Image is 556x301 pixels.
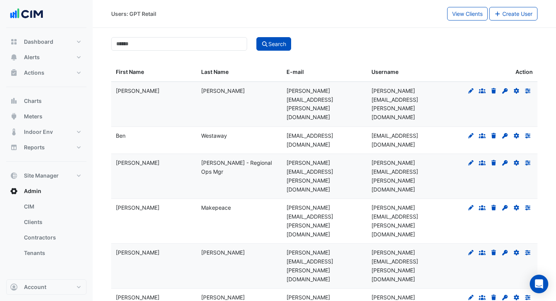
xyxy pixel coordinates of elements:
[502,204,509,211] fa-icon: Set Password
[502,132,509,139] fa-icon: Set Password
[479,159,486,166] fa-icon: Groups
[286,87,333,120] span: andrew.mulligan@gpt.com.au
[513,159,520,166] fa-icon: Reset Details
[10,69,18,77] app-icon: Actions
[6,34,86,50] button: Dashboard
[6,50,86,65] button: Alerts
[490,249,497,256] fa-icon: Delete
[286,68,304,75] span: E-mail
[6,279,86,295] button: Account
[513,132,520,139] fa-icon: Reset Details
[201,132,227,139] span: Westaway
[490,294,497,301] fa-icon: Delete
[256,37,291,51] button: Search
[502,159,509,166] fa-icon: Set Password
[479,132,486,139] fa-icon: Groups
[24,144,45,151] span: Reports
[502,249,509,256] fa-icon: Set Password
[524,87,531,94] fa-icon: Preferences
[479,204,486,211] fa-icon: Groups
[201,68,229,75] span: Last Name
[116,249,159,256] span: Dan
[490,159,497,166] fa-icon: Delete
[18,214,86,230] a: Clients
[371,87,418,120] span: andrew.mulligan@gpt.com.au
[6,168,86,183] button: Site Manager
[24,128,53,136] span: Indoor Env
[18,199,86,214] a: CIM
[116,159,159,166] span: Brendan
[530,275,548,293] div: Open Intercom Messenger
[201,294,245,301] span: Ritchie
[10,97,18,105] app-icon: Charts
[10,113,18,120] app-icon: Meters
[452,10,483,17] span: View Clients
[24,187,41,195] span: Admin
[502,10,532,17] span: Create User
[201,87,245,94] span: Mulligan
[18,245,86,261] a: Tenants
[116,68,144,75] span: First Name
[490,87,497,94] fa-icon: Delete
[6,93,86,109] button: Charts
[24,69,44,77] span: Actions
[24,113,42,120] span: Meters
[524,132,531,139] fa-icon: Preferences
[10,144,18,151] app-icon: Reports
[6,109,86,124] button: Meters
[286,132,333,148] span: ben.westaway@gpt.com.au
[18,230,86,245] a: Contractors
[24,97,42,105] span: Charts
[116,294,159,301] span: Daniel
[447,7,488,21] button: View Clients
[9,6,44,22] img: Company Logo
[468,132,475,139] fa-icon: Edit
[286,204,333,237] span: bridget.makepeace@gpt.com.au
[116,204,159,211] span: Bridget
[489,7,538,21] button: Create User
[524,204,531,211] fa-icon: Preferences
[490,132,497,139] fa-icon: Delete
[513,87,520,94] fa-icon: Reset Details
[111,10,156,18] div: Users: GPT Retail
[371,132,418,148] span: ben.westaway@gpt.com.au
[6,183,86,199] button: Admin
[116,87,159,94] span: Andrew
[6,199,86,264] div: Admin
[502,87,509,94] fa-icon: Set Password
[502,294,509,301] fa-icon: Set Password
[10,38,18,46] app-icon: Dashboard
[515,68,533,77] span: Action
[468,249,475,256] fa-icon: Edit
[10,128,18,136] app-icon: Indoor Env
[468,294,475,301] fa-icon: Edit
[371,204,418,237] span: bridget.makepeace@gpt.com.au
[524,249,531,256] fa-icon: Preferences
[24,172,59,180] span: Site Manager
[24,283,46,291] span: Account
[513,294,520,301] fa-icon: Reset Details
[371,159,418,192] span: brendan.hucker@gpt.com.au
[490,204,497,211] fa-icon: Delete
[286,249,333,282] span: dan.boyle@gpt.com.au
[513,249,520,256] fa-icon: Reset Details
[371,68,398,75] span: Username
[524,159,531,166] fa-icon: Preferences
[468,159,475,166] fa-icon: Edit
[6,65,86,80] button: Actions
[24,53,40,61] span: Alerts
[479,294,486,301] fa-icon: Groups
[286,159,333,192] span: brendan.hucker@gpt.com.au
[201,159,272,175] span: Hucker - Regional Ops Mgr
[468,204,475,211] fa-icon: Edit
[10,53,18,61] app-icon: Alerts
[10,187,18,195] app-icon: Admin
[116,132,125,139] span: Ben
[524,294,531,301] fa-icon: Preferences
[201,249,245,256] span: Boyle
[513,204,520,211] fa-icon: Reset Details
[468,87,475,94] fa-icon: Edit
[24,38,53,46] span: Dashboard
[6,140,86,155] button: Reports
[479,249,486,256] fa-icon: Groups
